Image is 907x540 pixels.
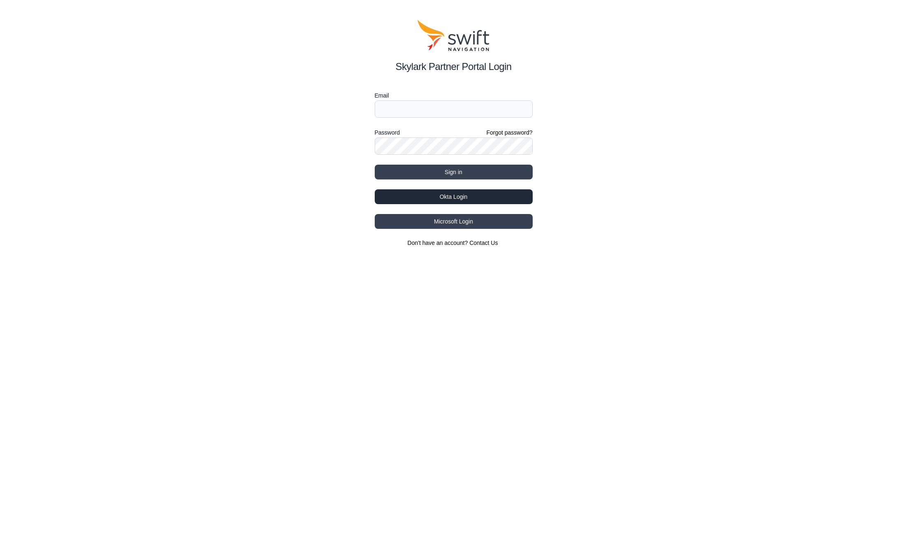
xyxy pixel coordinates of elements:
label: Email [375,91,533,100]
h2: Skylark Partner Portal Login [375,59,533,74]
a: Forgot password? [486,128,532,137]
button: Okta Login [375,189,533,204]
label: Password [375,128,400,137]
a: Contact Us [469,240,498,246]
button: Sign in [375,165,533,179]
button: Microsoft Login [375,214,533,229]
section: Don't have an account? [375,239,533,247]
